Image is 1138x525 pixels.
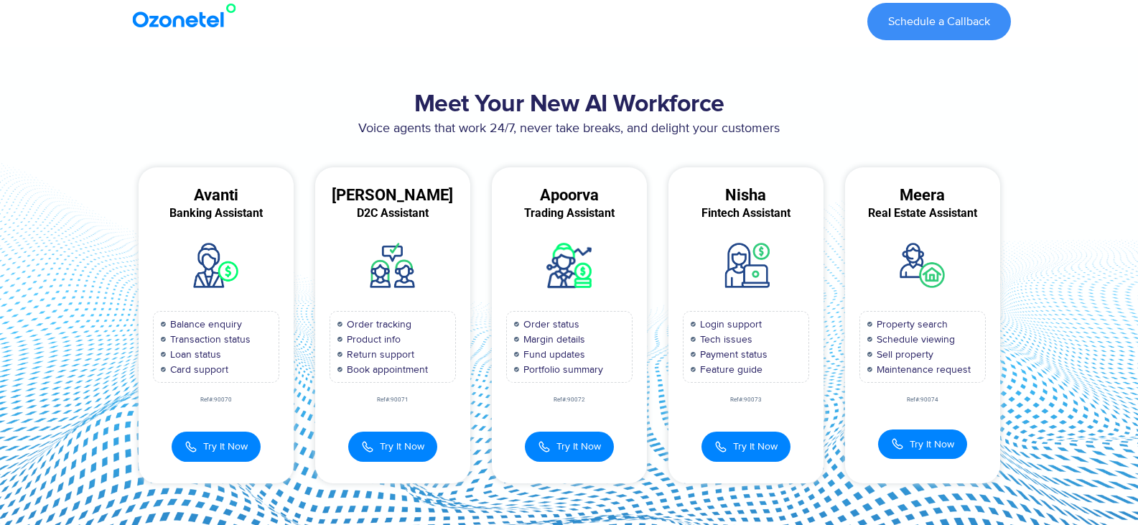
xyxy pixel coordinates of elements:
button: Try It Now [525,432,614,462]
span: Sell property [873,347,933,362]
div: Fintech Assistant [668,207,824,220]
span: Schedule viewing [873,332,955,347]
div: D2C Assistant [315,207,470,220]
div: Ref#:90073 [668,397,824,403]
span: Margin details [520,332,585,347]
span: Try It Now [203,439,248,454]
span: Schedule a Callback [888,16,990,27]
span: Try It Now [556,439,601,454]
div: Nisha [668,189,824,202]
span: Balance enquiry [167,317,242,332]
img: Call Icon [185,439,197,455]
button: Try It Now [348,432,437,462]
div: Meera [845,189,1000,202]
div: Apoorva [492,189,647,202]
span: Tech issues [696,332,752,347]
span: Try It Now [380,439,424,454]
div: Trading Assistant [492,207,647,220]
p: Voice agents that work 24/7, never take breaks, and delight your customers [128,119,1011,139]
img: Call Icon [714,439,727,455]
button: Try It Now [172,432,261,462]
div: Real Estate Assistant [845,207,1000,220]
span: Fund updates [520,347,585,362]
div: Banking Assistant [139,207,294,220]
span: Transaction status [167,332,251,347]
span: Login support [696,317,762,332]
span: Payment status [696,347,768,362]
span: Try It Now [733,439,778,454]
img: Call Icon [538,439,551,455]
span: Try It Now [910,437,954,452]
span: Order tracking [343,317,411,332]
h2: Meet Your New AI Workforce [128,90,1011,119]
span: Return support [343,347,414,362]
span: Loan status [167,347,221,362]
div: Ref#:90074 [845,397,1000,403]
span: Book appointment [343,362,428,377]
div: Ref#:90072 [492,397,647,403]
span: Feature guide [696,362,762,377]
span: Property search [873,317,948,332]
span: Maintenance request [873,362,971,377]
img: Call Icon [361,439,374,455]
span: Card support [167,362,228,377]
div: Ref#:90071 [315,397,470,403]
div: Ref#:90070 [139,397,294,403]
button: Try It Now [878,429,967,459]
div: Avanti [139,189,294,202]
div: [PERSON_NAME] [315,189,470,202]
button: Try It Now [701,432,790,462]
span: Product info [343,332,401,347]
span: Order status [520,317,579,332]
span: Portfolio summary [520,362,603,377]
img: Call Icon [891,437,904,450]
a: Schedule a Callback [867,3,1011,40]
